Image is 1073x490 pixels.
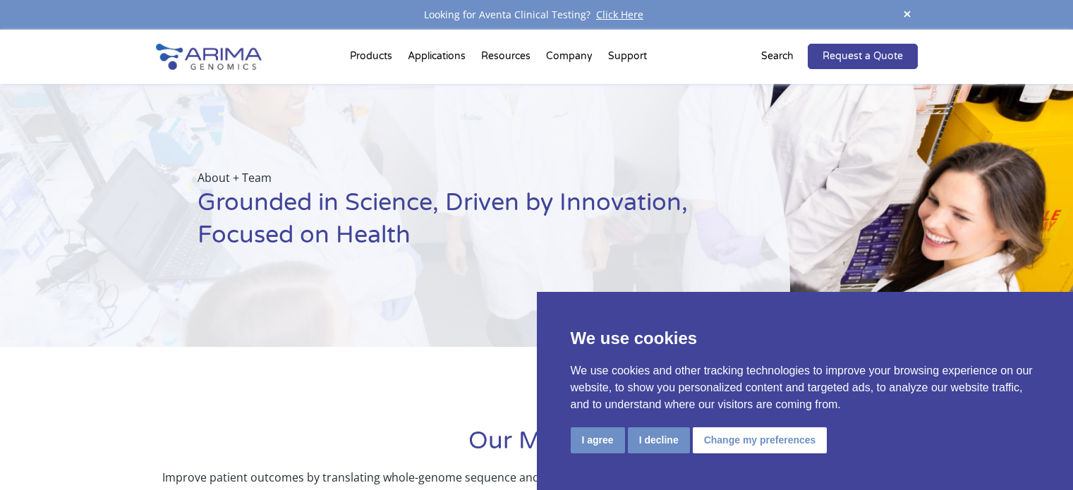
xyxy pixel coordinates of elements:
[198,169,720,187] p: About + Team
[156,6,918,24] div: Looking for Aventa Clinical Testing?
[808,44,918,69] a: Request a Quote
[156,44,262,70] img: Arima-Genomics-logo
[198,187,720,262] h1: Grounded in Science, Driven by Innovation, Focused on Health
[571,362,1040,413] p: We use cookies and other tracking technologies to improve your browsing experience on our website...
[156,425,918,468] h1: Our Mission
[628,427,690,453] button: I decline
[693,427,828,453] button: Change my preferences
[590,8,649,21] a: Click Here
[571,326,1040,351] p: We use cookies
[761,47,794,66] p: Search
[571,427,625,453] button: I agree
